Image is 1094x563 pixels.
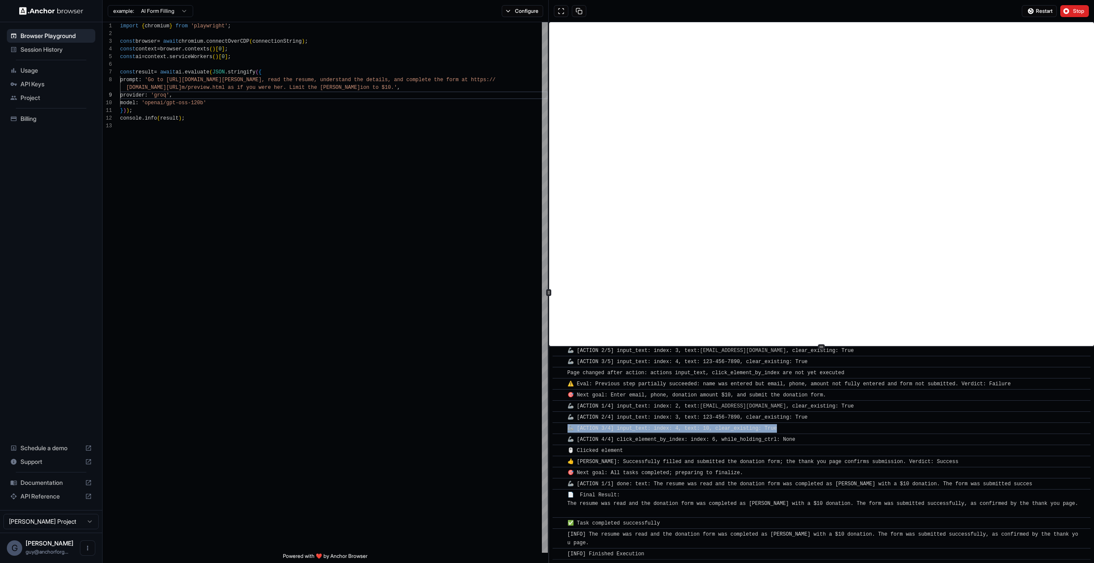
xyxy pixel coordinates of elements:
span: ✅ Task completed successfully [568,520,660,526]
span: ) [123,108,126,114]
span: const [120,46,135,52]
span: ​ [557,480,561,488]
span: { [141,23,144,29]
div: 10 [103,99,112,107]
div: Documentation [7,476,95,490]
div: 8 [103,76,112,84]
span: ; [228,23,231,29]
div: 1 [103,22,112,30]
span: 0 [222,54,225,60]
span: e the form at https:// [428,77,495,83]
span: Stop [1073,8,1085,15]
span: = [141,54,144,60]
span: 🦾 [ACTION 1/1] done: text: The resume was read and the donation form was completed as [PERSON_NAM... [568,481,1032,487]
span: from [176,23,188,29]
div: Billing [7,112,95,126]
span: evaluate [185,69,209,75]
div: API Keys [7,77,95,91]
span: 📄 Final Result: The resume was read and the donation form was completed as [PERSON_NAME] with a $... [568,492,1078,507]
div: Support [7,455,95,469]
span: ai [176,69,182,75]
span: ​ [557,424,561,433]
span: ⚠️ Eval: Previous step partially succeeded: name was entered but email, phone, amount not fully e... [568,381,1011,387]
span: result [160,115,179,121]
span: } [120,108,123,114]
span: 'playwright' [191,23,228,29]
span: [INFO] Finished Execution [568,551,644,557]
button: Open in full screen [554,5,568,17]
span: 'groq' [151,92,169,98]
button: Configure [502,5,543,17]
span: ​ [557,446,561,455]
span: browser [135,38,157,44]
span: stringify [228,69,256,75]
span: ( [256,69,259,75]
span: Documentation [21,478,82,487]
div: Schedule a demo [7,441,95,455]
button: Open menu [80,540,95,556]
span: JSON [212,69,225,75]
span: ad the resume, understand the details, and complet [274,77,428,83]
span: ​ [557,435,561,444]
span: [DOMAIN_NAME][URL] [126,85,182,91]
span: { [259,69,262,75]
span: browser [160,46,182,52]
span: [ [218,54,221,60]
span: 🦾 [ACTION 2/4] input_text: index: 3, text: 123-456-7890, clear_existing: True [568,414,808,420]
a: [EMAIL_ADDRESS][DOMAIN_NAME] [700,348,786,354]
span: const [120,69,135,75]
span: } [169,23,172,29]
span: = [154,69,157,75]
span: , [169,92,172,98]
span: ; [129,108,132,114]
span: import [120,23,138,29]
span: = [157,38,160,44]
span: ​ [557,369,561,377]
div: Browser Playground [7,29,95,43]
span: ai [135,54,141,60]
div: 6 [103,61,112,68]
span: : [145,92,148,98]
div: 11 [103,107,112,114]
div: G [7,540,22,556]
span: ​ [557,519,561,528]
div: 9 [103,91,112,99]
span: ; [228,54,231,60]
span: ; [182,115,185,121]
span: . [166,54,169,60]
span: 'openai/gpt-oss-120b' [141,100,206,106]
span: ; [225,46,228,52]
div: 13 [103,122,112,130]
span: : [135,100,138,106]
span: 🎯 Next goal: Enter email, phone, donation amount $10, and submit the donation form. [568,392,826,398]
span: ​ [557,346,561,355]
div: Usage [7,64,95,77]
span: ​ [557,469,561,477]
button: Copy session ID [572,5,586,17]
a: [EMAIL_ADDRESS][DOMAIN_NAME] [700,403,786,409]
span: ​ [557,457,561,466]
span: Support [21,457,82,466]
span: ) [302,38,305,44]
span: Guy Ben Simhon [26,540,74,547]
span: Billing [21,114,92,123]
span: chromium [179,38,203,44]
span: Powered with ❤️ by Anchor Browser [283,553,368,563]
span: ] [222,46,225,52]
span: Schedule a demo [21,444,82,452]
span: : [138,77,141,83]
div: Project [7,91,95,105]
span: Page changed after action: actions input_text, click_element_by_index are not yet executed [568,370,844,376]
span: guy@anchorforge.io [26,548,68,555]
span: 0 [218,46,221,52]
span: ​ [557,530,561,539]
span: Usage [21,66,92,75]
div: API Reference [7,490,95,503]
span: info [145,115,157,121]
span: 'Go to [URL][DOMAIN_NAME][PERSON_NAME], re [145,77,274,83]
span: [ [215,46,218,52]
span: ( [209,69,212,75]
span: = [157,46,160,52]
span: . [182,46,185,52]
span: ion to $10.' [360,85,397,91]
